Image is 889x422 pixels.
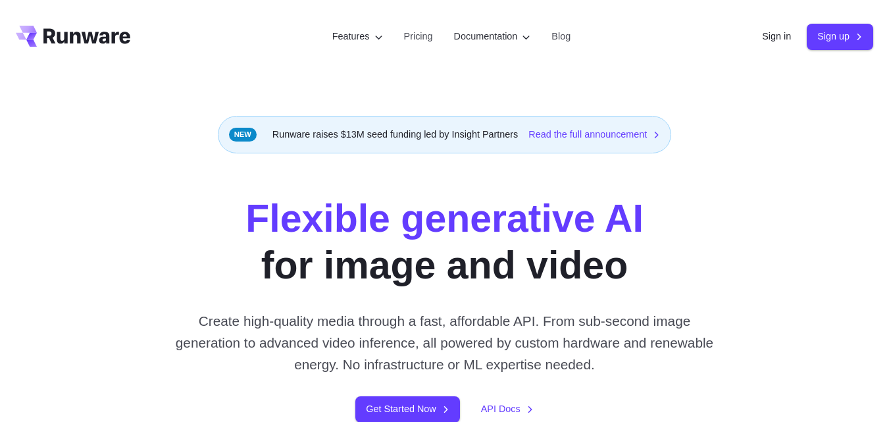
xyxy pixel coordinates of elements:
a: Sign in [762,29,791,44]
a: Blog [551,29,571,44]
p: Create high-quality media through a fast, affordable API. From sub-second image generation to adv... [170,310,719,376]
strong: Flexible generative AI [245,197,644,240]
div: Runware raises $13M seed funding led by Insight Partners [218,116,672,153]
a: Get Started Now [355,396,459,422]
h1: for image and video [245,196,644,289]
label: Documentation [454,29,531,44]
a: Pricing [404,29,433,44]
label: Features [332,29,383,44]
a: Sign up [807,24,873,49]
a: Read the full announcement [528,127,660,142]
a: Go to / [16,26,130,47]
a: API Docs [481,402,534,417]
